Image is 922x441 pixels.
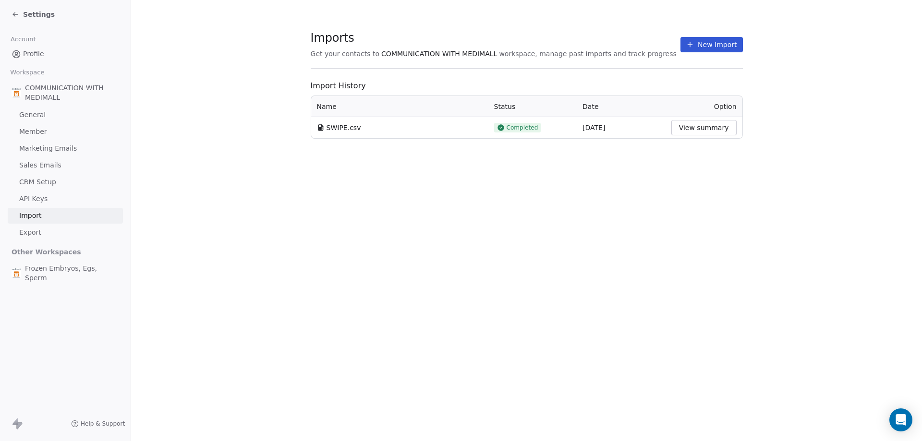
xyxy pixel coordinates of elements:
span: Sales Emails [19,160,61,170]
div: [DATE] [582,123,660,132]
img: Medimall%20logo%20(2).1.jpg [12,88,21,97]
a: Sales Emails [8,157,123,173]
a: Import [8,208,123,224]
a: API Keys [8,191,123,207]
span: workspace, manage past imports and track progress [499,49,676,59]
button: View summary [671,120,737,135]
a: Export [8,225,123,240]
span: Status [494,103,516,110]
span: Import History [311,80,743,92]
span: Account [6,32,40,47]
span: Settings [23,10,55,19]
span: COMMUNICATION WITH MEDIMALL [381,49,497,59]
a: Profile [8,46,123,62]
span: Export [19,227,41,238]
span: General [19,110,46,120]
span: Name [317,102,337,111]
span: Help & Support [81,420,125,428]
div: Open Intercom Messenger [889,408,912,431]
span: Workspace [6,65,49,80]
span: Member [19,127,47,137]
a: Settings [12,10,55,19]
span: COMMUNICATION WITH MEDIMALL [25,83,119,102]
span: Completed [507,124,538,131]
span: Profile [23,49,44,59]
span: Date [582,103,598,110]
span: Import [19,211,41,221]
span: Other Workspaces [8,244,85,260]
span: Option [714,103,737,110]
a: Member [8,124,123,140]
a: Help & Support [71,420,125,428]
span: Imports [311,31,677,45]
a: Marketing Emails [8,141,123,156]
a: General [8,107,123,123]
button: New Import [680,37,742,52]
span: SWIPE.csv [327,123,361,132]
img: Medimall%20logo%20(2).1.jpg [12,268,21,278]
a: CRM Setup [8,174,123,190]
span: Get your contacts to [311,49,380,59]
span: API Keys [19,194,48,204]
span: CRM Setup [19,177,56,187]
span: Marketing Emails [19,143,77,154]
span: Frozen Embryos, Egs, Sperm [25,263,119,283]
